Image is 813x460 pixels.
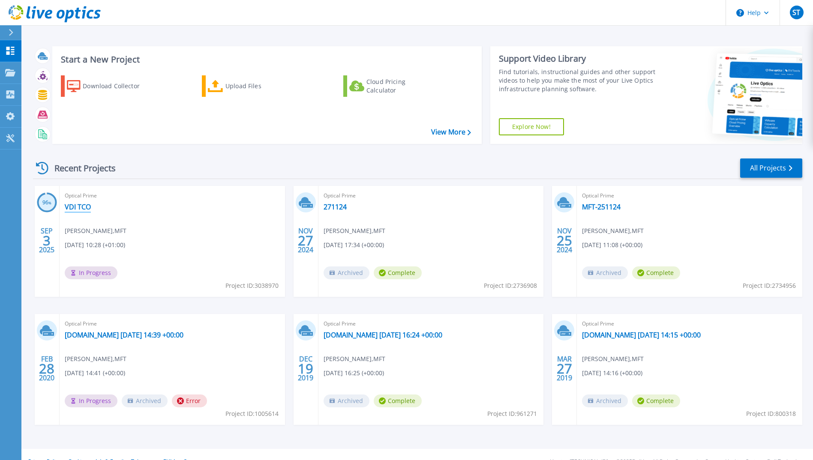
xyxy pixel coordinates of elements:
span: Archived [122,394,168,407]
span: 25 [557,237,572,244]
span: [DATE] 14:16 (+00:00) [582,368,642,378]
span: [DATE] 10:28 (+01:00) [65,240,125,250]
a: Cloud Pricing Calculator [343,75,439,97]
span: Optical Prime [65,319,280,329]
a: All Projects [740,158,802,178]
div: DEC 2019 [297,353,314,384]
span: [DATE] 16:25 (+00:00) [324,368,384,378]
a: Explore Now! [499,118,564,135]
div: FEB 2020 [39,353,55,384]
a: Upload Files [202,75,297,97]
span: Archived [324,266,369,279]
a: [DOMAIN_NAME] [DATE] 14:39 +00:00 [65,331,183,339]
span: [PERSON_NAME] , MFT [324,354,385,364]
div: Upload Files [225,78,294,95]
span: Optical Prime [324,191,539,200]
span: [PERSON_NAME] , MFT [324,226,385,236]
span: Optical Prime [65,191,280,200]
span: 28 [39,365,54,372]
div: NOV 2024 [297,225,314,256]
span: ST [792,9,800,16]
span: Project ID: 800318 [746,409,796,418]
span: Project ID: 2736908 [484,281,537,290]
a: [DOMAIN_NAME] [DATE] 14:15 +00:00 [582,331,701,339]
div: Find tutorials, instructional guides and other support videos to help you make the most of your L... [499,68,658,93]
span: Optical Prime [324,319,539,329]
span: 19 [298,365,313,372]
span: 27 [298,237,313,244]
div: MAR 2019 [556,353,573,384]
span: [PERSON_NAME] , MFT [65,226,126,236]
span: Complete [632,266,680,279]
div: Support Video Library [499,53,658,64]
div: Recent Projects [33,158,127,179]
span: % [48,200,51,205]
span: [DATE] 11:08 (+00:00) [582,240,642,250]
a: Download Collector [61,75,156,97]
span: Optical Prime [582,319,797,329]
span: Archived [324,394,369,407]
span: Complete [632,394,680,407]
span: Archived [582,394,628,407]
a: VDI TCO [65,203,91,211]
span: Project ID: 2734956 [743,281,796,290]
a: 271124 [324,203,347,211]
a: MFT-251124 [582,203,621,211]
span: Optical Prime [582,191,797,200]
span: [PERSON_NAME] , MFT [582,226,644,236]
span: In Progress [65,394,117,407]
div: Download Collector [83,78,151,95]
span: Archived [582,266,628,279]
span: [DATE] 17:34 (+00:00) [324,240,384,250]
span: In Progress [65,266,117,279]
div: NOV 2024 [556,225,573,256]
span: [DATE] 14:41 (+00:00) [65,368,125,378]
span: Project ID: 3038970 [225,281,279,290]
span: [PERSON_NAME] , MFT [65,354,126,364]
h3: 96 [37,198,57,208]
span: Complete [374,266,422,279]
span: Project ID: 961271 [487,409,537,418]
span: 27 [557,365,572,372]
span: Complete [374,394,422,407]
span: [PERSON_NAME] , MFT [582,354,644,364]
h3: Start a New Project [61,55,471,64]
span: Project ID: 1005614 [225,409,279,418]
span: Error [172,394,207,407]
div: SEP 2025 [39,225,55,256]
div: Cloud Pricing Calculator [366,78,435,95]
a: [DOMAIN_NAME] [DATE] 16:24 +00:00 [324,331,442,339]
span: 3 [43,237,51,244]
a: View More [431,128,471,136]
